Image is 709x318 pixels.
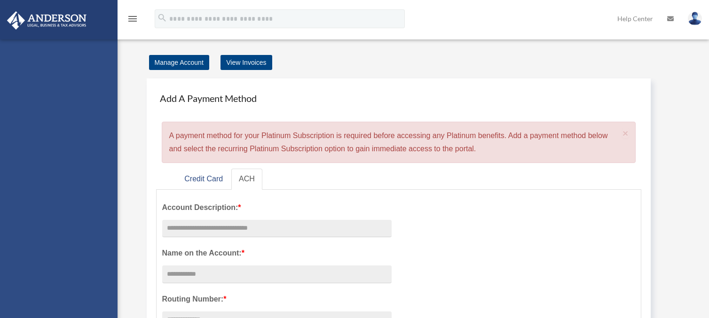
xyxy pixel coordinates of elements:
button: Close [622,128,629,138]
a: ACH [231,169,262,190]
img: Anderson Advisors Platinum Portal [4,11,89,30]
label: Account Description: [162,201,392,214]
div: A payment method for your Platinum Subscription is required before accessing any Platinum benefit... [162,122,636,163]
label: Name on the Account: [162,247,392,260]
a: Manage Account [149,55,209,70]
a: Credit Card [177,169,230,190]
h4: Add A Payment Method [156,88,642,109]
img: User Pic [688,12,702,25]
i: search [157,13,167,23]
label: Routing Number: [162,293,392,306]
i: menu [127,13,138,24]
a: View Invoices [221,55,272,70]
a: menu [127,16,138,24]
span: × [622,128,629,139]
